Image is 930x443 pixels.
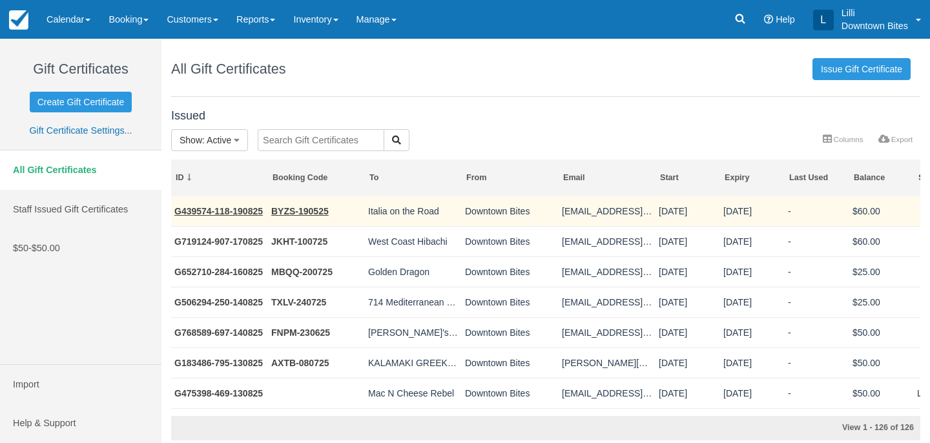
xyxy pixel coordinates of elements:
td: kyotohibachiusa@gmail.com [559,256,656,287]
a: MBQQ-200725 [271,267,333,277]
a: Export [871,130,920,149]
td: lucilles100@lucillesbbq.com [559,317,656,347]
td: G183486-795-130825 [171,347,268,378]
td: 08/14/25 [656,317,720,347]
h1: All Gift Certificates [171,61,285,77]
td: $50.00 [849,378,914,408]
span: Show [180,135,202,145]
td: 08/16/26 [720,256,785,287]
a: Create Gift Certificate [30,92,132,112]
td: $25.00 [849,256,914,287]
td: $50.00 [849,408,914,438]
a: JKHT-100725 [271,236,327,247]
td: Downtown Bites [462,317,559,347]
td: Mac n cheese rebel [365,408,462,438]
a: TXLV-240725 [271,297,326,307]
td: G719124-907-170825 [171,226,268,256]
td: 08/14/25 [656,287,720,317]
button: Show: Active [171,129,248,151]
a: Issue Gift Certificate [812,58,911,80]
td: FNPM-230625 [268,317,365,347]
a: G475398-469-130825 [174,388,263,398]
a: G439574-118-190825 [174,206,263,216]
span: $50 [13,243,28,253]
td: Downtown Bites [462,287,559,317]
td: Lucille's BBQ Food Truck [365,317,462,347]
td: Downtown Bites [462,347,559,378]
ul: More [815,130,920,150]
td: G652710-284-160825 [171,256,268,287]
div: Expiry [725,172,781,183]
td: 08/19/26 [720,196,785,227]
td: 08/17/25 [656,226,720,256]
td: westcoasthibachi@gmail.com [559,226,656,256]
p: Downtown Bites [842,19,908,32]
div: ID [176,172,264,183]
img: checkfront-main-nav-mini-logo.png [9,10,28,30]
td: BHZN-190525 [268,408,365,438]
input: Search Gift Certificates [258,129,384,151]
h1: Gift Certificates [10,61,152,77]
td: 08/13/25 [656,408,720,438]
td: Downtown Bites [462,378,559,408]
td: 08/13/25 [656,347,720,378]
div: Start [660,172,716,183]
td: $60.00 [849,226,914,256]
td: G506294-250-140825 [171,287,268,317]
td: BYZS-190525 [268,196,365,227]
td: italiaontheroad22@gmail.com [559,196,656,227]
a: Gift Certificate Settings... [29,125,132,136]
div: L [813,10,834,30]
td: G270250-279-130825 [171,408,268,438]
td: 08/13/25 [656,378,720,408]
td: $50.00 [849,317,914,347]
td: - [785,226,849,256]
td: 08/14/26 [720,317,785,347]
td: macncheeserebel@gmail.com [559,408,656,438]
td: 714 Mediterranean Grill [365,287,462,317]
a: G183486-795-130825 [174,358,263,368]
td: - [785,378,849,408]
td: a.karagiannakis@lovegreekcuisine.com [559,347,656,378]
a: AXTB-080725 [271,358,329,368]
td: - [785,256,849,287]
div: Last Used [789,172,845,183]
td: macncheeserebel@gmail.com [559,378,656,408]
span: Help [776,14,795,25]
td: 08/14/26 [720,287,785,317]
td: 08/16/25 [656,256,720,287]
a: G652710-284-160825 [174,267,263,277]
div: Balance [854,172,910,183]
td: $60.00 [849,196,914,227]
td: G439574-118-190825 [171,196,268,227]
a: G719124-907-170825 [174,236,263,247]
td: Golden Dragon [365,256,462,287]
td: JKHT-100725 [268,226,365,256]
td: MBQQ-200725 [268,256,365,287]
td: - [785,408,849,438]
span: $50.00 [32,243,60,253]
td: Mac N Cheese Rebel [365,378,462,408]
a: FNPM-230625 [271,327,330,338]
td: - [785,347,849,378]
h4: Issued [171,110,920,123]
div: To [369,172,458,183]
span: : Active [202,135,231,145]
div: Email [563,172,652,183]
p: Lilli [842,6,908,19]
td: Italia on the Road [365,196,462,227]
td: KALAMAKI GREEK LA [365,347,462,378]
td: Downtown Bites [462,256,559,287]
td: G768589-697-140825 [171,317,268,347]
td: 08/19/25 [656,196,720,227]
td: 08/13/26 [720,408,785,438]
td: - [785,196,849,227]
td: G475398-469-130825 [171,378,268,408]
td: 714mediterraneangrill@gmail.com [559,287,656,317]
i: Help [764,15,773,24]
td: 08/17/26 [720,226,785,256]
a: BYZS-190525 [271,206,329,216]
td: - [785,287,849,317]
td: 08/13/26 [720,347,785,378]
a: Columns [815,130,871,149]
